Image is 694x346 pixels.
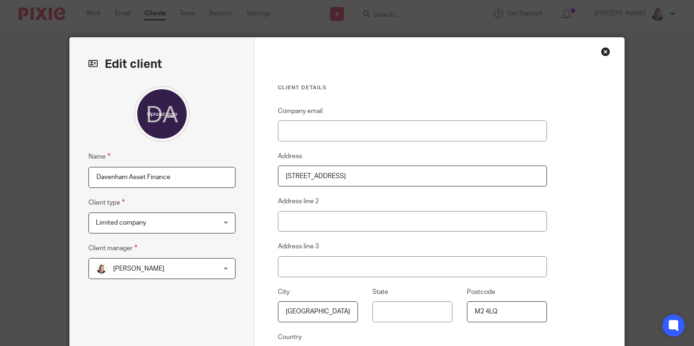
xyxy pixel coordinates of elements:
[278,84,547,92] h3: Client details
[96,220,146,226] span: Limited company
[88,243,137,253] label: Client manager
[278,197,319,206] label: Address line 2
[278,287,290,297] label: City
[88,56,236,72] h2: Edit client
[278,106,323,116] label: Company email
[601,47,610,56] div: Close this dialog window
[467,287,495,297] label: Postcode
[372,287,388,297] label: State
[96,263,107,274] img: K%20Garrattley%20headshot%20black%20top%20cropped.jpg
[278,152,302,161] label: Address
[88,151,110,162] label: Name
[88,197,125,208] label: Client type
[278,333,302,342] label: Country
[113,266,164,272] span: [PERSON_NAME]
[278,242,319,251] label: Address line 3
